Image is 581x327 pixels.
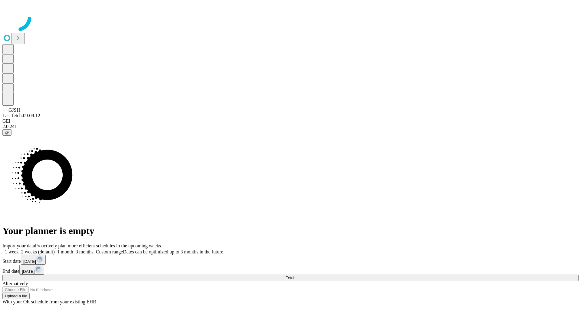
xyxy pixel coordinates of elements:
[57,249,73,254] span: 1 month
[19,265,44,275] button: [DATE]
[21,255,46,265] button: [DATE]
[2,281,28,286] span: Alternatively
[123,249,224,254] span: Dates can be optimized up to 3 months in the future.
[2,243,35,248] span: Import your data
[23,259,36,264] span: [DATE]
[96,249,123,254] span: Custom range
[2,265,579,275] div: End date
[2,255,579,265] div: Start date
[2,299,96,304] span: With your OR schedule from your existing EHR
[8,107,20,113] span: GJSH
[22,269,34,274] span: [DATE]
[2,129,11,136] button: @
[5,130,9,135] span: @
[285,276,295,280] span: Fetch
[76,249,94,254] span: 3 months
[35,243,162,248] span: Proactively plan more efficient schedules in the upcoming weeks.
[2,275,579,281] button: Fetch
[21,249,55,254] span: 2 weeks (default)
[2,118,579,124] div: GEI
[2,113,40,118] span: Last fetch: 09:08:12
[2,225,579,236] h1: Your planner is empty
[5,249,19,254] span: 1 week
[2,293,30,299] button: Upload a file
[2,124,579,129] div: 2.0.241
